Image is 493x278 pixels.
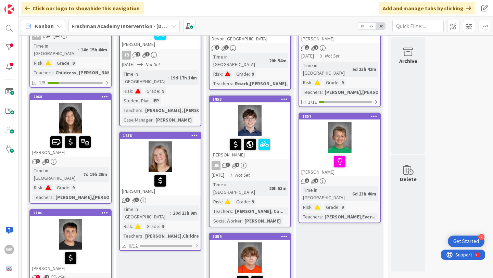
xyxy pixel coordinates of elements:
[30,210,111,273] div: 2106[PERSON_NAME]
[154,116,193,124] div: [PERSON_NAME]
[132,87,133,95] span: :
[299,113,380,176] div: 1857[PERSON_NAME]
[213,234,290,239] div: 1859
[312,79,313,86] span: :
[32,167,80,182] div: Time in [GEOGRAPHIC_DATA]
[267,185,288,192] div: 20h 53m
[30,31,111,40] div: JB
[145,52,150,56] span: 1
[143,232,211,240] div: [PERSON_NAME],Childress,...
[235,198,249,205] div: Grade
[379,2,475,14] div: Add and manage tabs by clicking
[322,88,323,96] span: :
[212,198,222,205] div: Risk
[120,51,201,60] div: JB
[146,61,160,67] i: Not Set
[122,87,132,95] div: Risk
[72,23,191,29] b: Freshman Academy Intervention - [DATE]-[DATE]
[69,184,71,191] span: :
[312,203,313,211] span: :
[132,223,133,230] span: :
[45,159,49,163] span: 1
[145,223,159,230] div: Grade
[42,184,43,191] span: :
[249,198,250,205] span: :
[122,116,153,124] div: Case Manager
[69,59,71,67] span: :
[299,153,380,176] div: [PERSON_NAME]
[212,217,242,225] div: Social Worker
[392,20,444,32] input: Quick Filter...
[299,113,381,223] a: 1857[PERSON_NAME]Time in [GEOGRAPHIC_DATA]:6d 23h 40mRisk:Grade:9Teachers:[PERSON_NAME],Ever...
[212,161,220,170] div: JB
[235,70,249,78] div: Grade
[250,70,256,78] div: 9
[135,198,139,202] span: 1
[376,23,385,29] span: 3x
[55,184,69,191] div: Grade
[210,161,290,170] div: JB
[212,53,266,68] div: Time in [GEOGRAPHIC_DATA]
[53,69,54,76] span: :
[323,88,445,96] div: [PERSON_NAME],[PERSON_NAME],[PERSON_NAME],T...
[212,181,266,196] div: Time in [GEOGRAPHIC_DATA]
[233,80,330,87] div: Roark,[PERSON_NAME],[PERSON_NAME]...
[266,57,267,64] span: :
[224,45,229,50] span: 1
[266,185,267,192] span: :
[122,205,170,220] div: Time in [GEOGRAPHIC_DATA]
[160,87,166,95] div: 9
[448,236,484,247] div: Open Get Started checklist, remaining modules: 4
[32,42,78,57] div: Time in [GEOGRAPHIC_DATA]
[32,193,53,201] div: Teachers
[324,203,339,211] div: Grade
[21,2,144,14] div: Click our logo to show/hide this navigation
[78,46,79,53] span: :
[30,94,111,100] div: 2068
[305,178,309,183] span: 2
[120,25,201,49] div: [PERSON_NAME]
[170,209,171,217] span: :
[119,132,201,251] a: 1858[PERSON_NAME]Time in [GEOGRAPHIC_DATA]:20d 23h 9mRisk:Grade:9Teachers:[PERSON_NAME],Childress...
[159,87,160,95] span: :
[308,99,317,106] span: 1/11
[35,3,38,8] div: 9+
[71,59,76,67] div: 9
[242,217,243,225] span: :
[36,159,40,163] span: 1
[122,61,135,68] span: [DATE]
[32,184,42,191] div: Risk
[122,232,142,240] div: Teachers
[120,172,201,195] div: [PERSON_NAME]
[301,79,312,86] div: Risk
[215,45,219,50] span: 5
[53,193,54,201] span: :
[145,87,159,95] div: Grade
[232,207,233,215] span: :
[301,213,322,220] div: Teachers
[400,175,417,183] div: Delete
[222,70,223,78] span: :
[122,70,168,85] div: Time in [GEOGRAPHIC_DATA]
[213,97,290,102] div: 1853
[30,210,111,216] div: 2106
[33,211,111,215] div: 2106
[367,23,376,29] span: 2x
[235,172,250,178] i: Not Set
[212,70,222,78] div: Risk
[120,132,201,139] div: 1858
[168,74,169,81] span: :
[42,59,43,67] span: :
[122,106,142,114] div: Teachers
[351,190,378,198] div: 6d 23h 40m
[301,52,314,60] span: [DATE]
[32,59,42,67] div: Risk
[453,238,479,245] div: Get Started
[212,80,232,87] div: Teachers
[150,97,151,104] span: :
[29,93,112,204] a: 2068[PERSON_NAME]Time in [GEOGRAPHIC_DATA]:7d 19h 29mRisk:Grade:9Teachers:[PERSON_NAME],[PERSON_N...
[55,59,69,67] div: Grade
[4,245,14,254] div: Ms
[39,79,46,86] span: 1/5
[301,186,350,201] div: Time in [GEOGRAPHIC_DATA]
